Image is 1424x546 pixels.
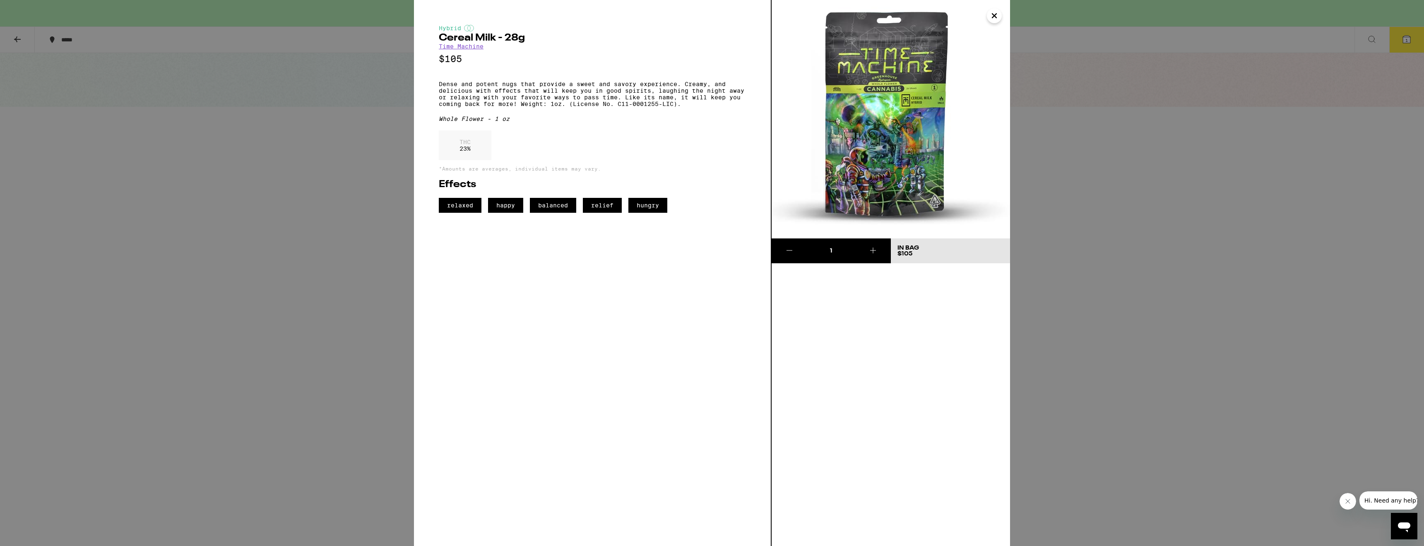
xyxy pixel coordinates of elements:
[439,43,483,50] a: Time Machine
[583,198,622,213] span: relief
[464,25,474,31] img: hybridColor.svg
[1391,513,1417,539] iframe: Button to launch messaging window
[628,198,667,213] span: hungry
[439,54,746,64] p: $105
[439,198,481,213] span: relaxed
[530,198,576,213] span: balanced
[807,247,855,255] div: 1
[439,180,746,190] h2: Effects
[439,25,746,31] div: Hybrid
[1359,491,1417,510] iframe: Message from company
[1340,493,1356,510] iframe: Close message
[987,8,1002,23] button: Close
[459,139,471,145] p: THC
[897,251,912,257] span: $105
[891,238,1010,263] button: In Bag$105
[488,198,523,213] span: happy
[5,6,60,12] span: Hi. Need any help?
[439,166,746,171] p: *Amounts are averages, individual items may vary.
[439,33,746,43] h2: Cereal Milk - 28g
[439,130,491,160] div: 23 %
[439,81,746,107] p: Dense and potent nugs that provide a sweet and savory experience. Creamy, and delicious with effe...
[439,115,746,122] div: Whole Flower - 1 oz
[897,245,919,251] div: In Bag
